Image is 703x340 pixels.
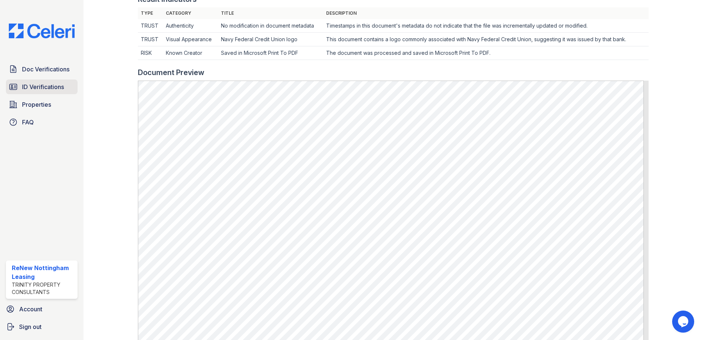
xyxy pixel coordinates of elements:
[163,7,218,19] th: Category
[138,7,163,19] th: Type
[672,311,696,333] iframe: chat widget
[6,97,78,112] a: Properties
[163,46,218,60] td: Known Creator
[163,19,218,33] td: Authenticity
[6,62,78,77] a: Doc Verifications
[22,118,34,127] span: FAQ
[218,33,323,46] td: Navy Federal Credit Union logo
[218,46,323,60] td: Saved in Microsoft Print To PDF
[22,82,64,91] span: ID Verifications
[22,65,69,74] span: Doc Verifications
[138,46,163,60] td: RISK
[3,24,81,38] img: CE_Logo_Blue-a8612792a0a2168367f1c8372b55b34899dd931a85d93a1a3d3e32e68fde9ad4.png
[138,67,204,78] div: Document Preview
[138,33,163,46] td: TRUST
[323,19,649,33] td: Timestamps in this document's metadata do not indicate that the file was incrementally updated or...
[138,19,163,33] td: TRUST
[323,46,649,60] td: The document was processed and saved in Microsoft Print To PDF.
[22,100,51,109] span: Properties
[19,322,42,331] span: Sign out
[163,33,218,46] td: Visual Appearance
[218,7,323,19] th: Title
[6,115,78,130] a: FAQ
[218,19,323,33] td: No modification in document metadata
[3,319,81,334] a: Sign out
[3,302,81,316] a: Account
[12,281,75,296] div: Trinity Property Consultants
[323,33,649,46] td: This document contains a logo commonly associated with Navy Federal Credit Union, suggesting it w...
[323,7,649,19] th: Description
[6,79,78,94] a: ID Verifications
[12,263,75,281] div: ReNew Nottingham Leasing
[19,305,42,314] span: Account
